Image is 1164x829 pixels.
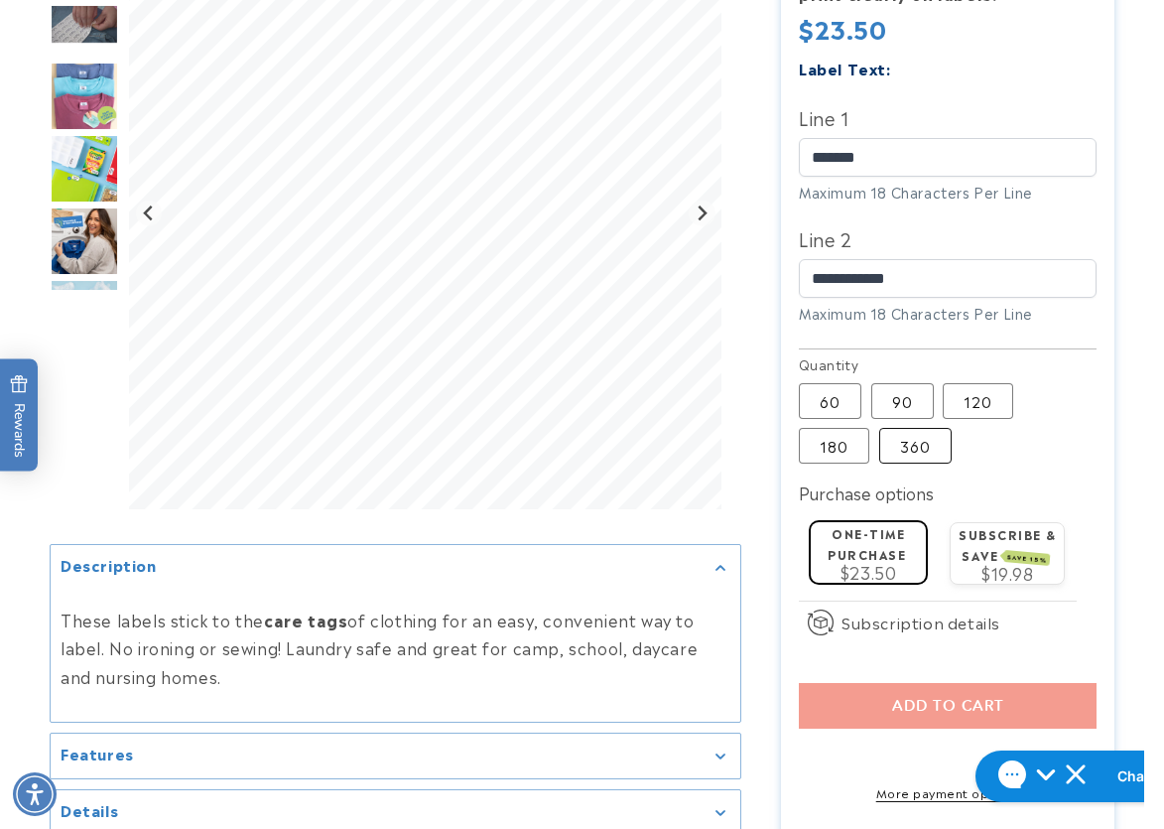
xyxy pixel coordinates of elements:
label: Subscribe & save [959,525,1057,564]
button: Previous slide [136,200,163,226]
label: 360 [879,428,952,464]
legend: Quantity [799,354,860,374]
div: Accessibility Menu [13,772,57,816]
span: $23.50 [841,560,897,584]
button: Next slide [689,200,715,226]
div: Go to slide 6 [50,207,119,276]
label: One-time purchase [828,524,906,563]
button: Add to cart [799,683,1098,729]
h1: Chat with us [152,23,236,43]
iframe: Gorgias live chat messenger [966,744,1144,809]
summary: Description [51,545,740,590]
span: Rewards [10,374,29,457]
label: Purchase options [799,481,934,504]
span: Subscription details [841,611,1000,634]
div: Go to slide 5 [50,134,119,204]
img: Stick N' Wear® Labels - Label Land [50,62,119,131]
label: 120 [943,383,1013,419]
div: Maximum 18 Characters Per Line [799,182,1098,203]
h2: Details [61,799,118,819]
div: Go to slide 4 [50,62,119,131]
span: $19.98 [981,561,1034,585]
summary: Features [51,734,740,778]
div: Go to slide 7 [50,279,119,348]
label: Line 2 [799,222,1098,254]
label: 60 [799,383,861,419]
label: Line 1 [799,101,1098,133]
img: Stick N' Wear® Labels - Label Land [50,207,119,276]
img: Stick N' Wear® Labels - Label Land [50,279,119,348]
label: 180 [799,428,869,464]
p: These labels stick to the of clothing for an easy, convenient way to label. No ironing or sewing!... [61,605,730,690]
img: Stick N' Wear® Labels - Label Land [50,134,119,204]
div: Maximum 18 Characters Per Line [799,303,1098,324]
img: null [50,3,119,44]
a: More payment options [799,783,1098,801]
span: Add to cart [892,697,1004,715]
button: Gorgias live chat [10,7,240,59]
strong: care tags [264,607,347,630]
h2: Features [61,744,134,763]
label: Label Text: [799,57,891,79]
h2: Description [61,555,157,575]
span: $23.50 [799,10,887,46]
label: 90 [871,383,934,419]
span: SAVE 15% [1004,550,1051,566]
